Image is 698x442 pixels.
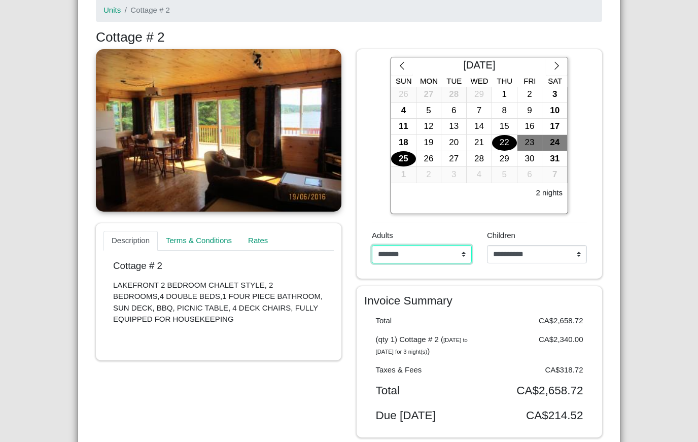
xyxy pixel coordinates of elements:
[479,384,591,397] div: CA$2,658.72
[441,135,467,151] button: 20
[416,87,442,103] button: 27
[240,231,276,251] a: Rates
[368,384,480,397] div: Total
[542,167,568,183] button: 7
[368,334,480,357] div: (qty 1) Cottage # 2 ( )
[103,6,121,14] a: Units
[413,57,546,76] div: [DATE]
[542,151,568,167] button: 31
[391,87,416,103] div: 26
[517,87,543,103] button: 2
[492,119,517,134] div: 15
[542,119,568,135] button: 17
[446,77,462,85] span: Tue
[397,61,407,71] svg: chevron left
[517,151,542,167] div: 30
[479,334,591,357] div: CA$2,340.00
[391,57,413,76] button: chevron left
[391,119,416,134] div: 11
[441,151,467,167] button: 27
[546,57,568,76] button: chevron right
[441,167,466,183] div: 3
[368,409,480,422] div: Due [DATE]
[523,77,536,85] span: Fri
[441,103,466,119] div: 6
[517,167,543,183] button: 6
[368,364,480,376] div: Taxes & Fees
[467,103,492,119] button: 7
[517,103,543,119] button: 9
[416,151,441,167] div: 26
[492,167,517,183] div: 5
[441,87,467,103] button: 28
[364,294,595,308] h4: Invoice Summary
[103,231,158,251] a: Description
[552,61,562,71] svg: chevron right
[441,119,467,135] button: 13
[467,103,492,119] div: 7
[517,151,543,167] button: 30
[441,135,466,151] div: 20
[542,103,568,119] button: 10
[479,409,591,422] div: CA$214.52
[416,151,442,167] button: 26
[542,135,568,151] button: 24
[416,135,441,151] div: 19
[471,77,488,85] span: Wed
[376,337,468,355] i: [DATE] to [DATE] for 3 night(s)
[492,103,517,119] button: 8
[517,119,542,134] div: 16
[517,103,542,119] div: 9
[416,167,441,183] div: 2
[517,167,542,183] div: 6
[467,151,492,167] div: 28
[517,119,543,135] button: 16
[396,77,412,85] span: Sun
[517,135,542,151] div: 23
[113,280,324,325] p: LAKEFRONT 2 BEDROOM CHALET STYLE, 2 BEDROOMS,4 DOUBLE BEDS,1 FOUR PIECE BATHROOM, SUN DECK, BBQ, ...
[372,231,393,240] span: Adults
[487,231,515,240] span: Children
[130,6,170,14] span: Cottage # 2
[479,315,591,327] div: CA$2,658.72
[158,231,240,251] a: Terms & Conditions
[416,119,442,135] button: 12
[467,119,492,134] div: 14
[416,135,442,151] button: 19
[536,188,563,197] h6: 2 nights
[467,87,492,103] button: 29
[492,151,517,167] button: 29
[492,119,517,135] button: 15
[391,103,416,119] button: 4
[542,87,568,103] button: 3
[467,167,492,183] button: 4
[416,103,442,119] button: 5
[420,77,438,85] span: Mon
[497,77,512,85] span: Thu
[467,151,492,167] button: 28
[416,119,441,134] div: 12
[467,87,492,103] div: 29
[391,135,416,151] button: 18
[391,167,416,183] button: 1
[441,151,466,167] div: 27
[517,87,542,103] div: 2
[492,135,517,151] button: 22
[391,87,416,103] button: 26
[441,87,466,103] div: 28
[416,167,442,183] button: 2
[548,77,562,85] span: Sat
[542,119,567,134] div: 17
[517,135,543,151] button: 23
[467,135,492,151] div: 21
[492,87,517,103] div: 1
